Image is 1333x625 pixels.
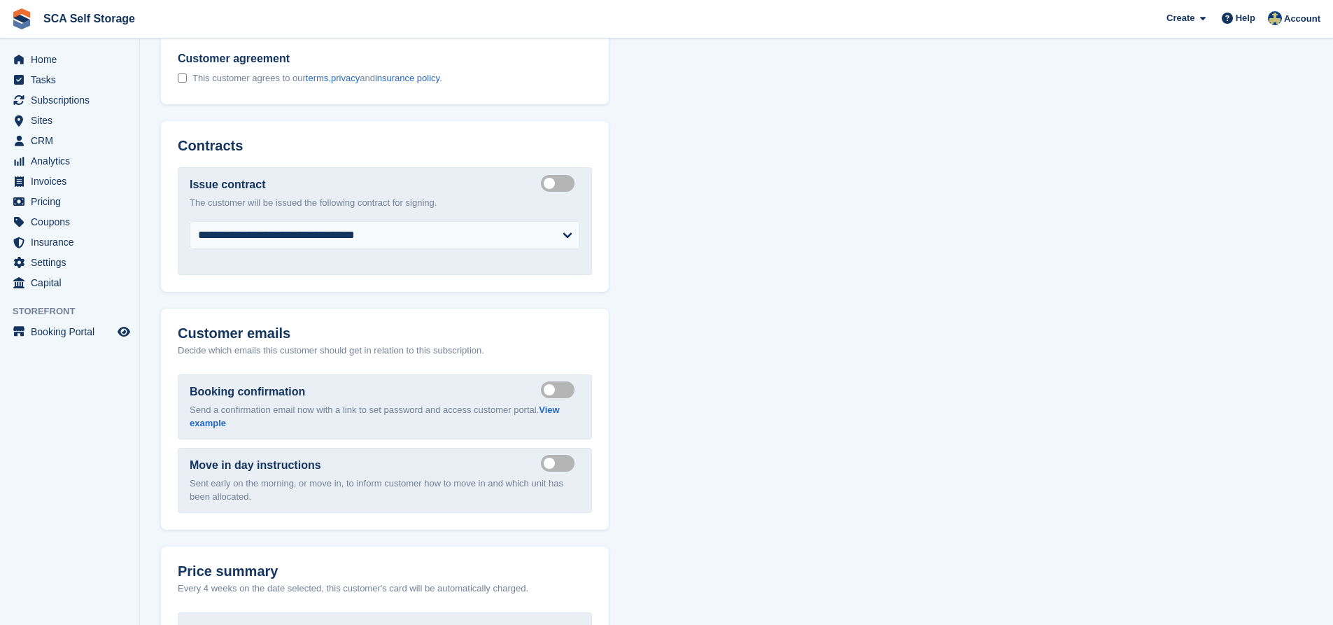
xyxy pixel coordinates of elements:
span: Coupons [31,212,115,232]
a: menu [7,90,132,110]
a: menu [7,70,132,90]
span: Home [31,50,115,69]
span: Storefront [13,304,139,318]
a: menu [7,111,132,130]
span: Booking Portal [31,322,115,342]
span: Subscriptions [31,90,115,110]
a: menu [7,212,132,232]
label: Move in day instructions [190,457,321,474]
a: menu [7,151,132,171]
span: Analytics [31,151,115,171]
p: The customer will be issued the following contract for signing. [190,196,580,210]
span: Settings [31,253,115,272]
span: This customer agrees to our , and . [192,73,442,84]
label: Create integrated contract [541,182,580,184]
a: SCA Self Storage [38,7,141,30]
a: menu [7,192,132,211]
span: Help [1236,11,1255,25]
input: Customer agreement This customer agrees to ourterms,privacyandinsurance policy. [178,73,187,83]
h2: Customer emails [178,325,592,342]
a: menu [7,253,132,272]
label: Issue contract [190,176,265,193]
span: Invoices [31,171,115,191]
a: menu [7,171,132,191]
a: Preview store [115,323,132,340]
p: Send a confirmation email now with a link to set password and access customer portal. [190,403,580,430]
img: stora-icon-8386f47178a22dfd0bd8f6a31ec36ba5ce8667c1dd55bd0f319d3a0aa187defe.svg [11,8,32,29]
a: terms [306,73,329,83]
span: CRM [31,131,115,150]
a: menu [7,273,132,293]
label: Send booking confirmation email [541,389,580,391]
p: Every 4 weeks on the date selected, this customer's card will be automatically charged. [178,582,528,596]
p: Sent early on the morning, or move in, to inform customer how to move in and which unit has been ... [190,477,580,504]
a: menu [7,131,132,150]
a: privacy [331,73,360,83]
span: Sites [31,111,115,130]
a: menu [7,232,132,252]
span: Capital [31,273,115,293]
h2: Contracts [178,138,592,154]
label: Send move in day email [541,463,580,465]
span: Insurance [31,232,115,252]
a: menu [7,50,132,69]
span: Create [1166,11,1194,25]
h2: Price summary [178,563,592,580]
a: insurance policy [375,73,439,83]
span: Tasks [31,70,115,90]
p: Decide which emails this customer should get in relation to this subscription. [178,344,592,358]
span: Pricing [31,192,115,211]
span: Customer agreement [178,52,442,66]
a: menu [7,322,132,342]
img: Bethany Bloodworth [1268,11,1282,25]
span: Account [1284,12,1320,26]
a: View example [190,405,560,429]
label: Booking confirmation [190,384,305,400]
